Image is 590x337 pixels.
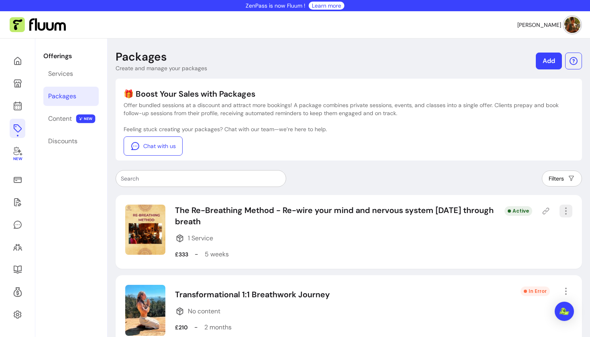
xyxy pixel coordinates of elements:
p: - [195,250,198,259]
a: Home [10,51,25,71]
p: £210 [175,323,188,331]
a: Content NEW [43,109,99,128]
a: Discounts [43,132,99,151]
a: Resources [10,260,25,279]
a: Add [536,53,562,69]
a: Waivers [10,193,25,212]
div: In Error [521,286,550,296]
a: New [10,141,25,167]
p: Transformational 1:1 Breathwork Journey [175,289,330,300]
a: Calendar [10,96,25,116]
div: Packages [48,91,76,101]
span: [PERSON_NAME] [517,21,561,29]
p: £333 [175,250,188,258]
a: My Page [10,74,25,93]
a: My Messages [10,215,25,234]
p: Offerings [43,51,99,61]
a: Services [43,64,99,83]
a: Refer & Earn [10,282,25,302]
p: Create and manage your packages [116,64,207,72]
span: 1 Service [188,233,213,243]
div: Active [505,206,532,216]
span: New [13,156,22,162]
a: Sales [10,170,25,189]
span: NEW [76,114,96,123]
p: ZenPass is now Fluum ! [246,2,305,10]
input: Search [121,175,281,183]
div: Content [48,114,72,124]
a: Learn more [312,2,341,10]
p: Feeling stuck creating your packages? Chat with our team—we’re here to help. [124,125,574,133]
a: Clients [10,238,25,257]
p: 🎁 Boost Your Sales with Packages [124,88,574,99]
img: Image of Transformational 1:1 Breathwork Journey [125,285,165,336]
p: - [194,323,198,332]
p: Packages [116,50,167,64]
span: No content [188,307,220,316]
button: avatar[PERSON_NAME] [517,17,580,33]
img: Image of The Re-Breathing Method - Re-wire your mind and nervous system in 5 weeks through breath [125,205,165,255]
a: Offerings [10,119,25,138]
div: Services [48,69,73,79]
p: 5 weeks [205,250,229,259]
div: Open Intercom Messenger [555,302,574,321]
div: Discounts [48,136,77,146]
a: Packages [43,87,99,106]
a: Chat with us [124,136,183,156]
p: Offer bundled sessions at a discount and attract more bookings! A package combines private sessio... [124,101,574,117]
a: Settings [10,305,25,324]
button: Filters [542,171,582,187]
img: Fluum Logo [10,17,66,32]
p: 2 months [204,323,232,332]
img: avatar [564,17,580,33]
p: The Re-Breathing Method - Re-wire your mind and nervous system [DATE] through breath [175,205,505,227]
